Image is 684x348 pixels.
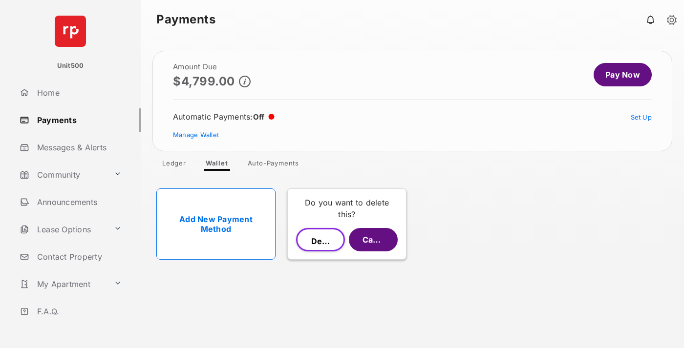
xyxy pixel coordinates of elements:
[198,159,236,171] a: Wallet
[631,113,652,121] a: Set Up
[349,228,398,251] button: Cancel
[16,108,141,132] a: Payments
[16,136,141,159] a: Messages & Alerts
[173,112,275,122] div: Automatic Payments :
[363,235,389,245] span: Cancel
[311,236,337,246] span: Delete
[16,272,110,296] a: My Apartment
[57,61,84,71] p: Unit500
[16,190,141,214] a: Announcements
[253,112,265,122] span: Off
[156,188,276,260] a: Add New Payment Method
[296,197,398,220] p: Do you want to delete this?
[16,245,141,268] a: Contact Property
[16,81,141,104] a: Home
[240,159,307,171] a: Auto-Payments
[296,228,345,251] button: Delete
[55,16,86,47] img: svg+xml;base64,PHN2ZyB4bWxucz0iaHR0cDovL3d3dy53My5vcmcvMjAwMC9zdmciIHdpZHRoPSI2NCIgaGVpZ2h0PSI2NC...
[173,63,251,71] h2: Amount Due
[156,14,215,25] strong: Payments
[173,131,219,139] a: Manage Wallet
[16,300,141,323] a: F.A.Q.
[16,218,110,241] a: Lease Options
[173,75,235,88] p: $4,799.00
[154,159,194,171] a: Ledger
[16,163,110,186] a: Community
